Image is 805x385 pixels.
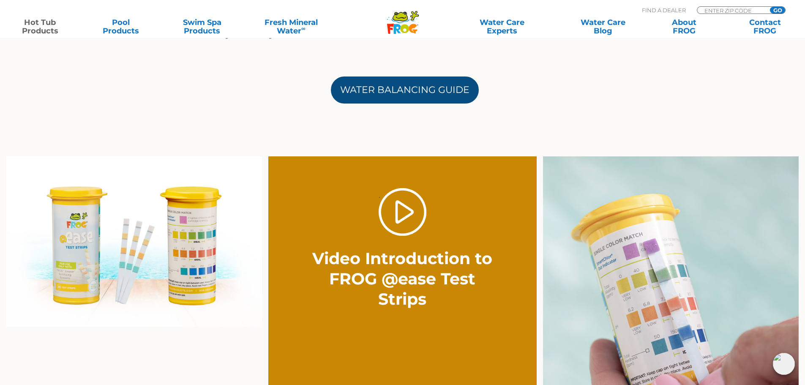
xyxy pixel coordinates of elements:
[8,18,71,35] a: Hot TubProducts
[734,18,797,35] a: ContactFROG
[308,248,497,309] h2: Video Introduction to FROG @ease Test Strips
[379,188,426,236] a: Play Video
[770,7,785,14] input: GO
[331,76,479,104] a: Water Balancing Guide
[642,6,686,14] p: Find A Dealer
[251,18,330,35] a: Fresh MineralWater∞
[6,156,262,327] img: TestStripPoolside
[704,7,761,14] input: Zip Code Form
[90,18,153,35] a: PoolProducts
[451,18,553,35] a: Water CareExperts
[652,18,715,35] a: AboutFROG
[301,25,306,32] sup: ∞
[171,18,234,35] a: Swim SpaProducts
[571,18,634,35] a: Water CareBlog
[773,353,795,375] img: openIcon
